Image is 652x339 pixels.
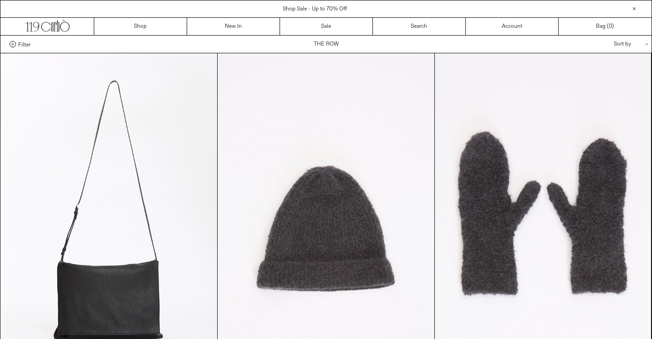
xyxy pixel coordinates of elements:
div: Sort by [560,36,642,53]
a: New In [187,18,280,35]
a: Shop Sale - Up to 70% Off [283,5,347,13]
a: Account [466,18,559,35]
a: Shop [94,18,187,35]
span: ) [609,22,614,31]
a: Sale [280,18,373,35]
span: 0 [609,23,612,30]
a: Search [373,18,466,35]
span: Filter [18,41,31,47]
a: Bag () [559,18,652,35]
